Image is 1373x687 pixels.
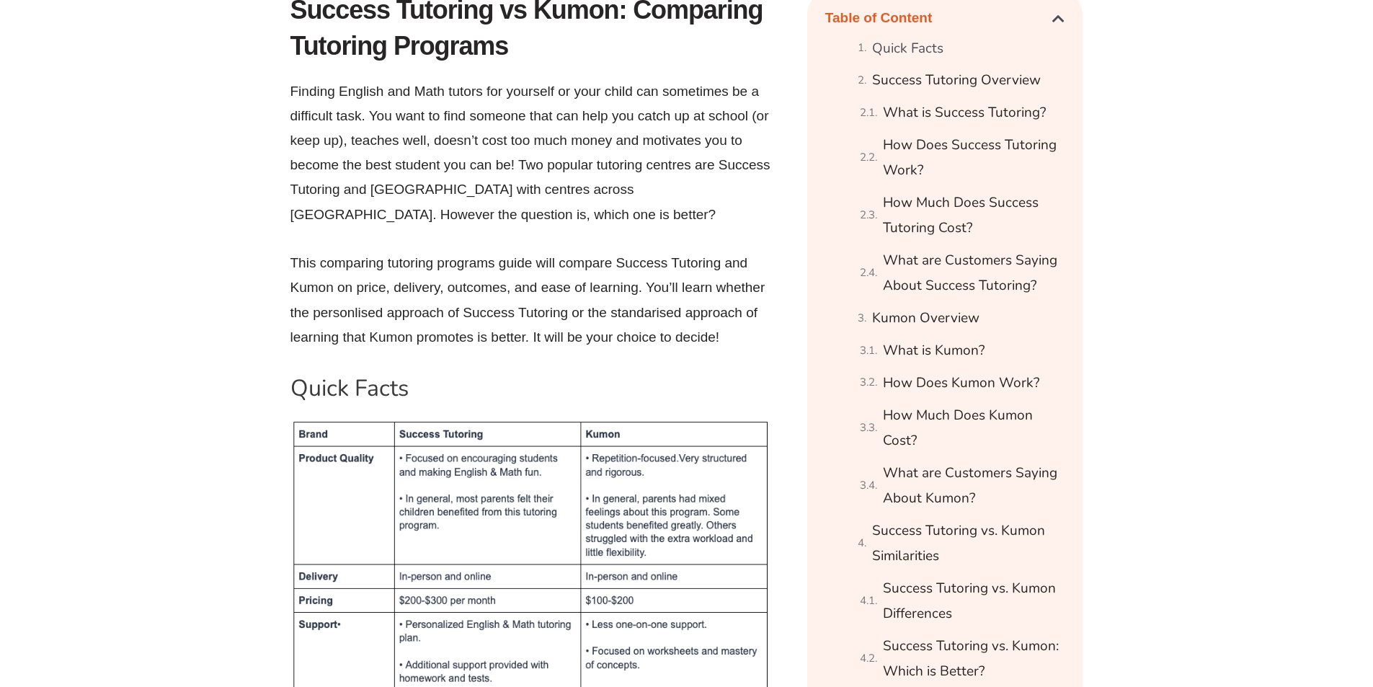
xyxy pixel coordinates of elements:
a: Success Tutoring Overview [872,68,1041,93]
a: How Does Success Tutoring Work? [883,133,1065,184]
a: What is Success Tutoring? [883,100,1046,125]
div: Close table of contents [1052,12,1065,25]
a: What are Customers Saying About Success Tutoring? [883,248,1065,299]
a: What is Kumon? [883,338,985,363]
a: Success Tutoring vs. Kumon Similarities [872,518,1065,569]
a: How Does Kumon Work? [883,371,1039,396]
h4: Table of Content [825,10,1052,27]
a: How Much Does Kumon Cost? [883,403,1065,454]
h2: Quick Facts [290,373,773,404]
p: This comparing tutoring programs guide will compare Success Tutoring and Kumon on price, delivery... [290,251,773,350]
a: How Much Does Success Tutoring Cost? [883,190,1065,241]
p: Finding English and Math tutors for yourself or your child can sometimes be a difficult task. You... [290,79,773,227]
a: Success Tutoring vs. Kumon: Which is Better? [883,634,1065,685]
iframe: Chat Widget [1133,524,1373,687]
a: What are Customers Saying About Kumon? [883,461,1065,512]
a: Success Tutoring vs. Kumon Differences [883,576,1065,627]
a: Kumon Overview [872,306,979,331]
a: Quick Facts [872,36,943,61]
